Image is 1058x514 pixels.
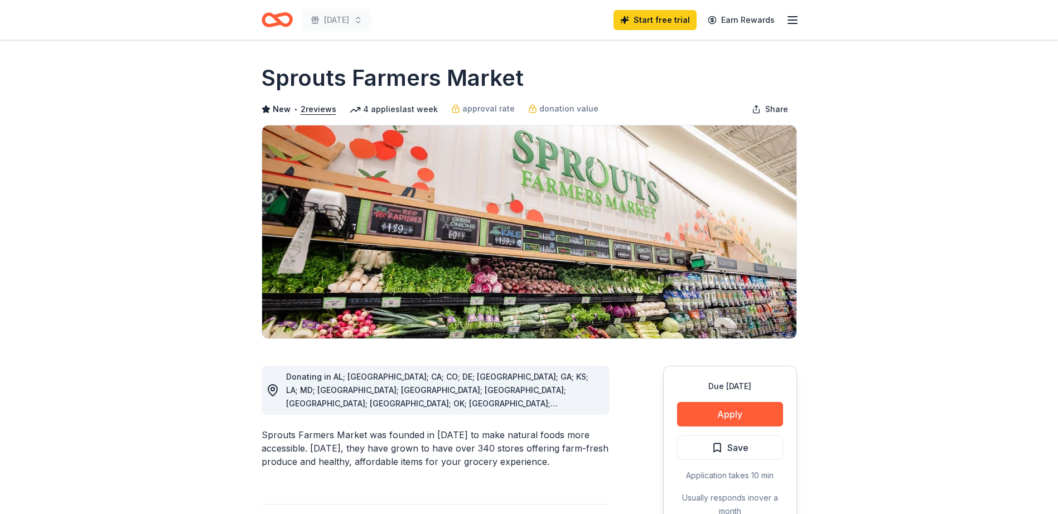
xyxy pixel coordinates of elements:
[613,10,697,30] a: Start free trial
[262,7,293,33] a: Home
[727,440,748,455] span: Save
[677,435,783,460] button: Save
[350,103,438,116] div: 4 applies last week
[262,62,524,94] h1: Sprouts Farmers Market
[462,102,515,115] span: approval rate
[273,103,291,116] span: New
[451,102,515,115] a: approval rate
[286,372,588,435] span: Donating in AL; [GEOGRAPHIC_DATA]; CA; CO; DE; [GEOGRAPHIC_DATA]; GA; KS; LA; MD; [GEOGRAPHIC_DAT...
[528,102,598,115] a: donation value
[743,98,797,120] button: Share
[293,105,297,114] span: •
[765,103,788,116] span: Share
[301,103,336,116] button: 2reviews
[324,13,349,27] span: [DATE]
[677,402,783,426] button: Apply
[677,469,783,482] div: Application takes 10 min
[677,380,783,393] div: Due [DATE]
[262,125,796,338] img: Image for Sprouts Farmers Market
[262,428,610,468] div: Sprouts Farmers Market was founded in [DATE] to make natural foods more accessible. [DATE], they ...
[302,9,371,31] button: [DATE]
[539,102,598,115] span: donation value
[701,10,781,30] a: Earn Rewards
